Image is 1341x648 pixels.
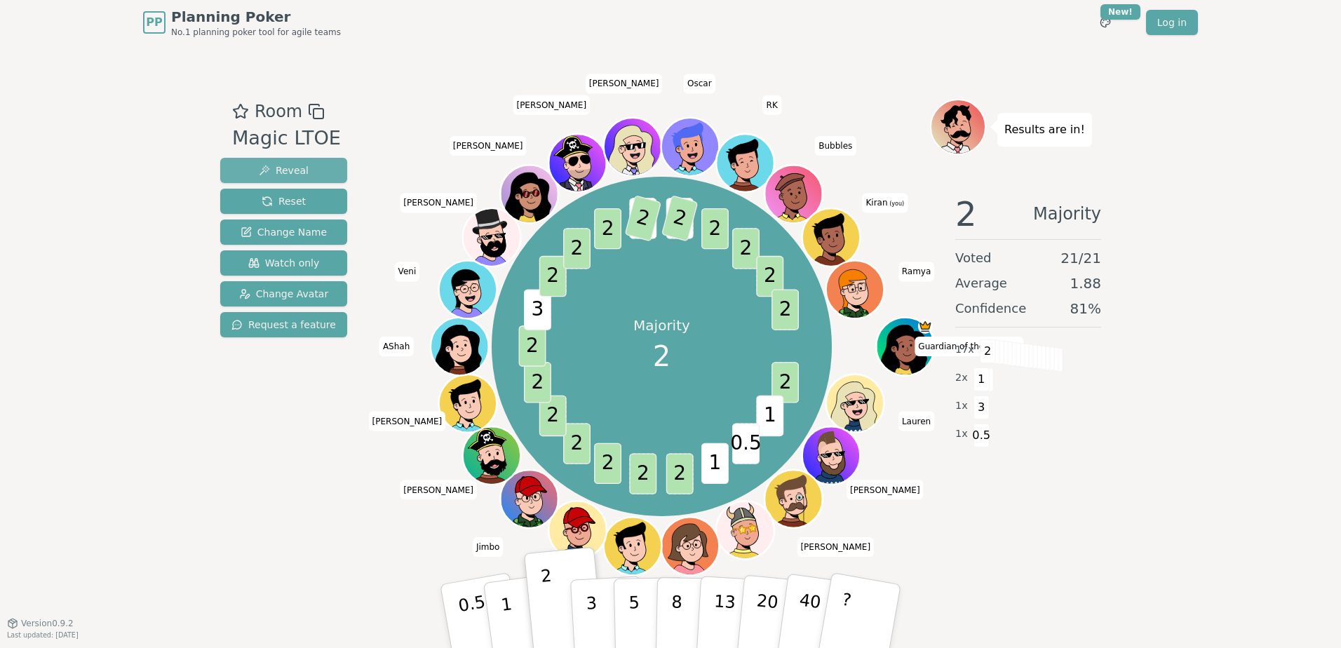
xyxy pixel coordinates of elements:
button: Reset [220,189,347,214]
span: Guardian of the Backlog is the host [918,319,933,334]
span: 2 [625,196,662,242]
span: 1 x [955,398,968,414]
span: Change Avatar [239,287,329,301]
button: Request a feature [220,312,347,337]
span: No.1 planning poker tool for agile teams [171,27,341,38]
button: Click to change your avatar [804,210,859,265]
span: 2 [772,363,800,403]
button: Change Avatar [220,281,347,306]
span: 2 [772,290,800,330]
a: PPPlanning PokerNo.1 planning poker tool for agile teams [143,7,341,38]
p: Majority [633,316,690,335]
span: 81 % [1070,299,1101,318]
span: 0.5 [733,424,760,464]
span: 2 x [955,370,968,386]
span: Click to change your name [400,480,477,500]
p: Results are in! [1004,120,1085,140]
button: Version0.9.2 [7,618,74,629]
span: Voted [955,248,992,268]
div: New! [1100,4,1140,20]
span: Click to change your name [513,95,590,115]
span: Click to change your name [684,74,715,93]
span: (you) [888,201,905,207]
span: 1 [973,367,990,391]
span: 2 [653,335,670,377]
span: Last updated: [DATE] [7,631,79,639]
button: Change Name [220,220,347,245]
span: Click to change your name [450,136,527,156]
span: Click to change your name [379,337,413,356]
span: Click to change your name [815,136,856,156]
span: 3 [973,396,990,419]
span: 2 [524,363,551,403]
span: 2 [595,443,622,484]
span: 2 [539,396,567,436]
span: 2 [666,454,694,494]
span: PP [146,14,162,31]
p: 2 [540,566,558,642]
span: Watch only [248,256,320,270]
span: 1.88 [1070,274,1101,293]
div: Magic LTOE [232,124,341,153]
span: Majority [1033,197,1101,231]
span: Click to change your name [369,412,446,431]
span: Click to change your name [797,537,874,557]
span: 21 / 21 [1060,248,1101,268]
span: 2 [539,256,567,297]
span: Version 0.9.2 [21,618,74,629]
span: 2 [595,208,622,249]
span: Click to change your name [586,74,663,93]
span: 3 [524,290,551,330]
span: 1 x [955,426,968,442]
span: Click to change your name [898,412,934,431]
span: 2 [661,196,699,242]
span: 1 [757,396,784,436]
span: 2 [980,339,996,363]
button: Add as favourite [232,99,249,124]
span: Click to change your name [862,193,908,212]
span: Click to change your name [763,95,781,115]
span: Click to change your name [395,262,420,281]
span: Change Name [241,225,327,239]
span: Average [955,274,1007,293]
span: 2 [733,229,760,269]
button: Watch only [220,250,347,276]
span: Planning Poker [171,7,341,27]
button: New! [1093,10,1118,35]
span: Confidence [955,299,1026,318]
span: 2 [757,256,784,297]
span: Click to change your name [915,337,1023,356]
span: Click to change your name [473,537,504,557]
span: 2 [564,229,591,269]
span: Reset [262,194,306,208]
span: Click to change your name [400,193,477,212]
span: Room [255,99,302,124]
span: 2 [630,454,657,494]
button: Reveal [220,158,347,183]
span: Request a feature [231,318,336,332]
span: Click to change your name [898,262,935,281]
span: Click to change your name [847,480,924,500]
a: Log in [1146,10,1198,35]
span: 2 [519,326,546,367]
span: 1 [701,443,729,484]
span: 2 [701,208,729,249]
span: 2 [955,197,977,231]
span: Reveal [259,163,309,177]
span: 2 [564,424,591,464]
span: 0.5 [973,424,990,447]
span: 17 x [955,342,974,358]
